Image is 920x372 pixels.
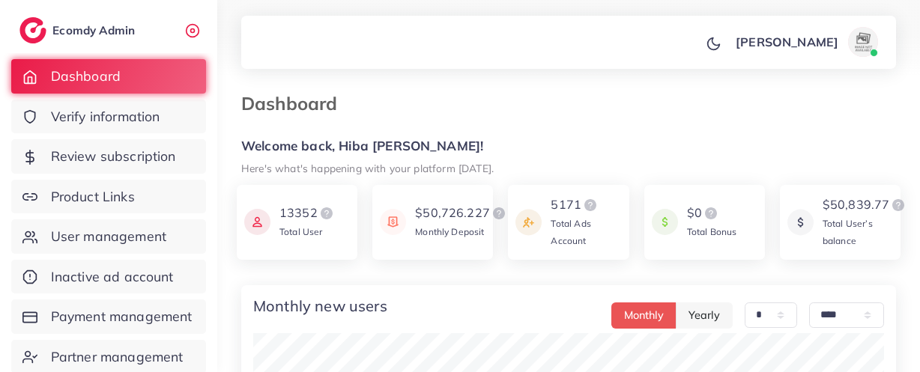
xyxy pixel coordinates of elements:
[823,218,873,246] span: Total User’s balance
[727,27,884,57] a: [PERSON_NAME]avatar
[11,100,206,134] a: Verify information
[551,218,590,246] span: Total Ads Account
[515,196,542,248] img: icon payment
[51,147,176,166] span: Review subscription
[11,219,206,254] a: User management
[652,204,678,240] img: icon payment
[687,226,737,237] span: Total Bonus
[51,307,193,326] span: Payment management
[11,139,206,174] a: Review subscription
[51,107,160,126] span: Verify information
[51,187,135,207] span: Product Links
[380,204,406,240] img: icon payment
[52,23,139,37] h2: Ecomdy Admin
[241,93,349,115] h3: Dashboard
[11,299,206,334] a: Payment management
[823,196,908,214] div: $50,839.77
[889,196,907,214] img: logo
[253,297,387,315] h4: Monthly new users
[611,302,677,329] button: Monthly
[51,267,174,287] span: Inactive ad account
[736,33,838,51] p: [PERSON_NAME]
[244,204,270,240] img: icon payment
[415,226,484,237] span: Monthly Deposit
[241,162,494,174] small: Here's what's happening with your platform [DATE].
[11,59,206,94] a: Dashboard
[241,138,896,154] h5: Welcome back, Hiba [PERSON_NAME]!
[279,204,336,222] div: 13352
[848,27,878,57] img: avatar
[11,180,206,214] a: Product Links
[687,204,737,222] div: $0
[581,196,599,214] img: logo
[19,17,46,43] img: logo
[279,226,323,237] span: Total User
[19,17,139,43] a: logoEcomdy Admin
[51,67,121,86] span: Dashboard
[51,347,184,367] span: Partner management
[787,196,814,248] img: icon payment
[676,302,733,329] button: Yearly
[51,227,166,246] span: User management
[415,204,508,222] div: $50,726.227
[11,260,206,294] a: Inactive ad account
[702,204,720,222] img: logo
[490,204,508,222] img: logo
[551,196,621,214] div: 5171
[318,204,336,222] img: logo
